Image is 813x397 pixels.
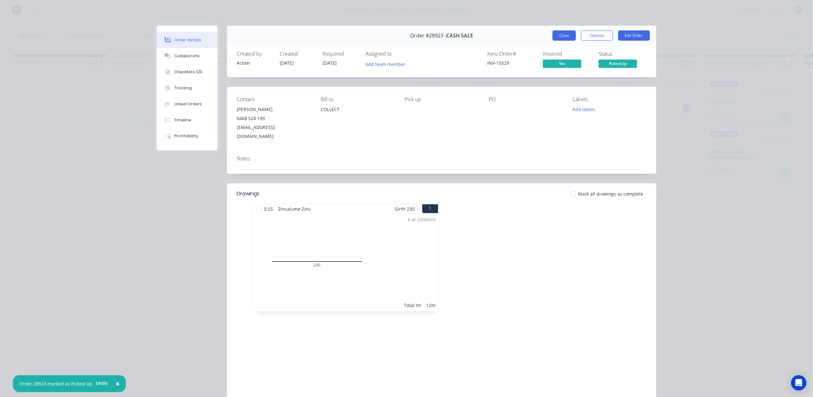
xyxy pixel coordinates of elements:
div: Xero Order # [487,51,535,57]
div: Created [280,51,315,57]
button: Picked Up [599,60,637,69]
div: Assigned to [365,51,430,57]
button: Tracking [157,80,218,96]
div: Bill to [321,96,394,102]
div: Created by [237,51,272,57]
div: COLLECT [321,105,394,126]
div: Total lm [404,302,421,309]
button: Linked Orders [157,96,218,112]
div: Collaborate [175,53,200,59]
span: Mark all drawings as complete [578,190,644,197]
div: Order 28923 marked as Picked Up [19,380,92,387]
button: Undo [92,378,111,388]
div: 6 at 2000mm [408,216,436,223]
div: Labels [573,96,647,102]
span: [DATE] [323,60,337,66]
div: [PERSON_NAME] [237,105,310,114]
button: Add labels [569,105,599,114]
div: Open Intercom Messenger [791,375,807,391]
div: Tracking [175,85,192,91]
span: CASH SALE [447,33,473,39]
button: Edit Order [618,30,650,41]
div: 0468 524 199 [237,114,310,123]
div: Order details [175,37,202,43]
span: 0.55 [261,204,275,214]
span: Order #28923 - [410,33,447,39]
button: 1 [422,204,438,213]
div: Notes [237,156,647,162]
div: Contact [237,96,310,102]
div: Timeline [175,117,192,123]
button: Close [109,376,126,392]
span: × [116,379,119,388]
div: [EMAIL_ADDRESS][DOMAIN_NAME] [237,123,310,141]
div: Linked Orders [175,101,202,107]
span: Picked Up [599,60,637,68]
button: Options [581,30,613,41]
button: Timeline [157,112,218,128]
div: Required [323,51,358,57]
div: Drawings [237,190,259,198]
div: Checklists 0/0 [175,69,203,75]
div: 12m [426,302,436,309]
button: Checklists 0/0 [157,64,218,80]
span: [DATE] [280,60,294,66]
div: Profitability [175,133,199,139]
span: Girth 230 [395,204,415,214]
button: Collaborate [157,48,218,64]
div: Invoiced [543,51,591,57]
div: [PERSON_NAME]0468 524 199[EMAIL_ADDRESS][DOMAIN_NAME] [237,105,310,141]
button: Order details [157,32,218,48]
button: Add team member [362,60,409,68]
div: COLLECT [321,105,394,114]
span: Zincalume Zinc [275,204,313,214]
div: PO [489,96,563,102]
div: Status [599,51,647,57]
button: Profitability [157,128,218,144]
button: Add team member [365,60,409,68]
div: Pick up [405,96,479,102]
span: Yes [543,60,581,68]
div: INV-15529 [487,60,535,66]
div: 02306 at 2000mmTotal lm12m [253,214,438,311]
div: Action [237,60,272,66]
button: Close [553,30,576,41]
